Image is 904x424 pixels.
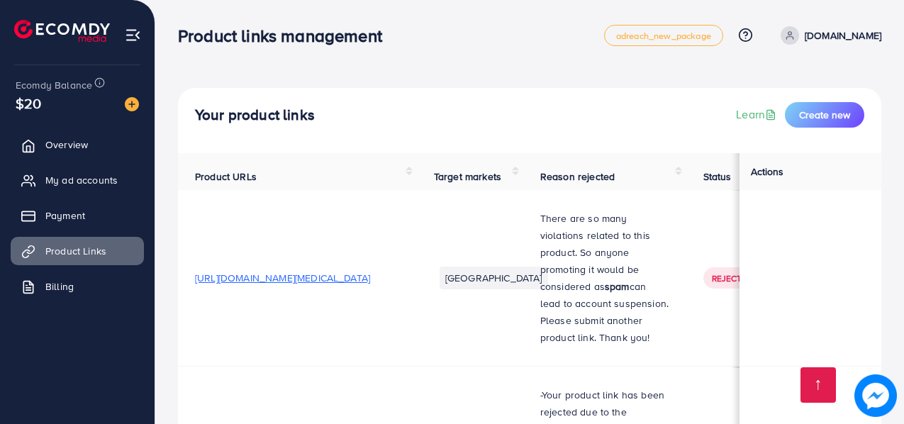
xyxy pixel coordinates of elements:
span: There are so many violations related to this product. So anyone promoting it would be considered as [540,211,650,294]
h3: Product links management [178,26,394,46]
span: Rejected [712,272,753,284]
span: Billing [45,279,74,294]
span: Create new [799,108,850,122]
p: [DOMAIN_NAME] [805,27,881,44]
span: $20 [16,93,41,113]
span: Target markets [434,169,501,184]
span: My ad accounts [45,173,118,187]
span: Ecomdy Balance [16,78,92,92]
a: Product Links [11,237,144,265]
a: My ad accounts [11,166,144,194]
button: Create new [785,102,864,128]
a: Overview [11,130,144,159]
strong: spam [605,279,630,294]
span: Status [703,169,732,184]
span: Product Links [45,244,106,258]
span: [URL][DOMAIN_NAME][MEDICAL_DATA] [195,271,370,285]
img: menu [125,27,141,43]
span: Product URLs [195,169,257,184]
span: Payment [45,208,85,223]
span: Overview [45,138,88,152]
h4: Your product links [195,106,315,124]
span: Actions [751,164,784,179]
img: logo [14,20,110,42]
a: Learn [736,106,779,123]
li: [GEOGRAPHIC_DATA] [440,267,548,289]
img: image [125,97,139,111]
img: image [854,374,897,417]
span: adreach_new_package [616,31,711,40]
a: Payment [11,201,144,230]
a: adreach_new_package [604,25,723,46]
a: [DOMAIN_NAME] [775,26,881,45]
a: Billing [11,272,144,301]
span: Reason rejected [540,169,615,184]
